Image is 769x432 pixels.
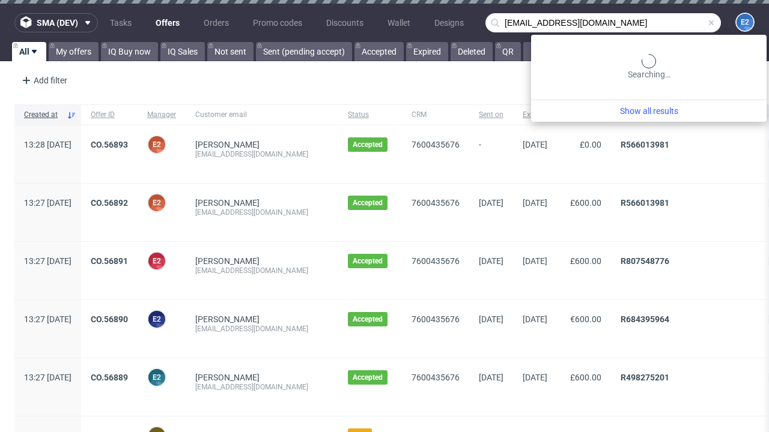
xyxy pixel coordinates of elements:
div: Searching… [536,54,762,80]
span: Customer email [195,110,329,120]
span: Accepted [353,256,383,266]
span: - [479,140,503,169]
a: Designs [427,13,471,32]
span: Manager [147,110,176,120]
a: 7600435676 [412,373,460,382]
span: £600.00 [570,373,601,382]
div: [EMAIL_ADDRESS][DOMAIN_NAME] [195,266,329,275]
a: [PERSON_NAME] [195,198,260,208]
span: CRM [412,110,460,120]
div: [EMAIL_ADDRESS][DOMAIN_NAME] [195,382,329,392]
a: CO.56890 [91,314,128,324]
a: Expired [406,42,448,61]
span: 13:27 [DATE] [24,256,71,266]
div: Add filter [17,71,70,90]
span: £600.00 [570,198,601,208]
a: [PERSON_NAME] [195,256,260,266]
a: QR [495,42,521,61]
a: CO.56889 [91,373,128,382]
a: 7600435676 [412,314,460,324]
button: sma (dev) [14,13,98,32]
a: Offers [148,13,187,32]
a: 7600435676 [412,256,460,266]
a: All [12,42,46,61]
a: IQ Sales [160,42,205,61]
span: 13:27 [DATE] [24,314,71,324]
span: Expires [523,110,547,120]
a: 7600435676 [412,198,460,208]
a: Discounts [319,13,371,32]
span: [DATE] [479,373,503,382]
span: €600.00 [570,314,601,324]
a: Accepted [354,42,404,61]
span: £600.00 [570,256,601,266]
span: Sent on [479,110,503,120]
a: Users [481,13,516,32]
span: [DATE] [523,140,547,149]
span: [DATE] [479,314,503,324]
span: [DATE] [479,256,503,266]
a: CO.56891 [91,256,128,266]
a: [PERSON_NAME] [195,373,260,382]
a: Promo codes [246,13,309,32]
a: My offers [49,42,99,61]
a: [PERSON_NAME] [195,140,260,149]
a: Orders [196,13,236,32]
span: Created at [24,110,62,120]
span: £0.00 [580,140,601,149]
figcaption: e2 [148,253,165,269]
span: [DATE] [523,373,547,382]
figcaption: e2 [148,369,165,386]
a: Deleted [451,42,493,61]
a: Show all results [536,105,762,117]
span: Accepted [353,373,383,382]
span: [DATE] [523,314,547,324]
span: 13:27 [DATE] [24,198,71,208]
span: sma (dev) [37,19,78,27]
a: Not sent [207,42,254,61]
figcaption: e2 [148,311,165,328]
a: 7600435676 [412,140,460,149]
a: Tasks [103,13,139,32]
a: R498275201 [621,373,669,382]
a: R566013981 [621,198,669,208]
figcaption: e2 [148,136,165,153]
span: Accepted [353,314,383,324]
div: [EMAIL_ADDRESS][DOMAIN_NAME] [195,208,329,217]
span: Accepted [353,198,383,208]
figcaption: e2 [737,14,753,31]
a: Wallet [380,13,418,32]
a: R684395964 [621,314,669,324]
span: Offer ID [91,110,128,120]
a: R566013981 [621,140,669,149]
span: Accepted [353,140,383,149]
a: R807548776 [621,256,669,266]
a: [PERSON_NAME] [195,314,260,324]
span: [DATE] [523,198,547,208]
span: 13:27 [DATE] [24,373,71,382]
figcaption: e2 [148,194,165,211]
span: 13:28 [DATE] [24,140,71,149]
span: Status [348,110,392,120]
a: IQ Buy now [101,42,158,61]
span: [DATE] [523,256,547,266]
span: [DATE] [479,198,503,208]
div: [EMAIL_ADDRESS][DOMAIN_NAME] [195,149,329,159]
div: [EMAIL_ADDRESS][DOMAIN_NAME] [195,324,329,334]
a: Sent (pending accept) [256,42,352,61]
a: CO.56893 [91,140,128,149]
a: CO.56892 [91,198,128,208]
